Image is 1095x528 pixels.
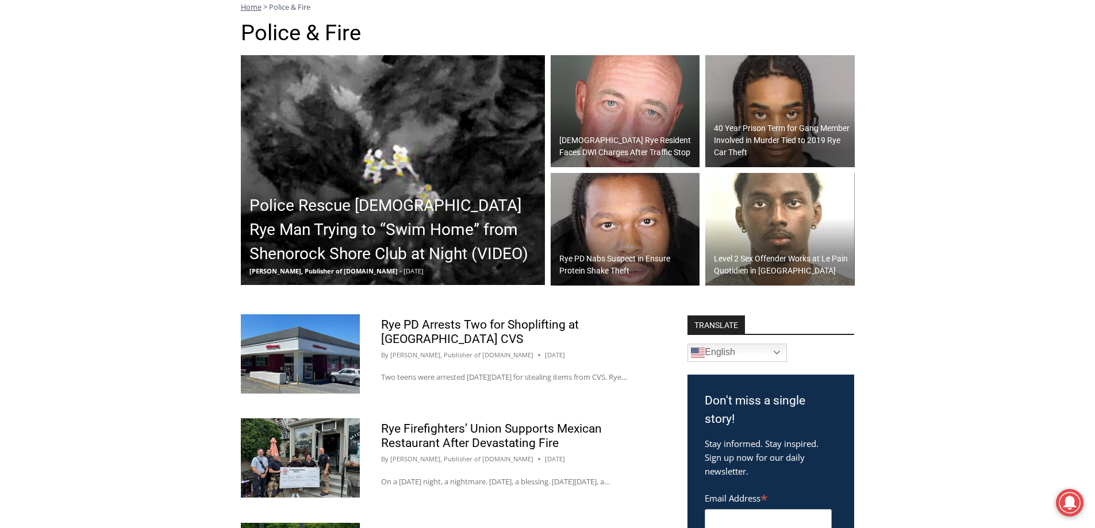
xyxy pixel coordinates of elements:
img: (PHOTO: Rye PD advised the community on Thursday, November 14, 2024 of a Level 2 Sex Offender, 29... [705,173,855,286]
a: [PERSON_NAME], Publisher of [DOMAIN_NAME] [390,454,533,463]
h2: Police Rescue [DEMOGRAPHIC_DATA] Rye Man Trying to “Swim Home” from Shenorock Shore Club at Night... [249,194,542,266]
label: Email Address [705,487,832,507]
span: - [399,267,402,275]
a: [DEMOGRAPHIC_DATA] Rye Resident Faces DWI Charges After Traffic Stop [551,55,700,168]
h2: 40 Year Prison Term for Gang Member Involved in Murder Tied to 2019 Rye Car Theft [714,122,852,159]
img: (PHOTO: Joshua Gilbert, also known as “Lor Heavy,” 24, of Bridgeport, was sentenced to 40 years i... [705,55,855,168]
span: [PERSON_NAME], Publisher of [DOMAIN_NAME] [249,267,398,275]
img: CVS edited MC Purchase St Downtown Rye #0002 2021-05-17 CVS Pharmacy Angle 2 IMG_0641 [241,314,360,394]
h1: Police & Fire [241,20,855,47]
a: 40 Year Prison Term for Gang Member Involved in Murder Tied to 2019 Rye Car Theft [705,55,855,168]
a: Police Rescue [DEMOGRAPHIC_DATA] Rye Man Trying to “Swim Home” from Shenorock Shore Club at Night... [241,55,545,285]
time: [DATE] [545,454,565,464]
strong: TRANSLATE [687,315,745,334]
img: (PHOTO: Rye PD arrested 56 year old Thomas M. Davitt III of Rye on a DWI charge on Friday, August... [551,55,700,168]
a: Rye PD Arrests Two for Shoplifting at [GEOGRAPHIC_DATA] CVS [381,318,579,346]
img: (PHOTO: Rye PD arrested Kazeem D. Walker, age 23, of Brooklyn, NY for larceny on August 20, 2025 ... [551,173,700,286]
p: Two teens were arrested [DATE][DATE] for stealing items from CVS. Rye… [381,371,636,383]
img: en [691,346,705,360]
a: Rye PD Nabs Suspect in Ensure Protein Shake Theft [551,173,700,286]
p: Stay informed. Stay inspired. Sign up now for our daily newsletter. [705,437,837,478]
a: [PERSON_NAME], Publisher of [DOMAIN_NAME] [390,350,533,359]
h3: Don't miss a single story! [705,392,837,428]
a: Level 2 Sex Offender Works at Le Pain Quotidien in [GEOGRAPHIC_DATA] [705,173,855,286]
a: Rye Firefighters’ Union Supports Mexican Restaurant After Devastating Fire [381,422,602,450]
img: (PHOTO: Rye Police rescued 51 year old Rye resident Kenneth Niejadlik after he attempted to "swim... [241,55,545,285]
span: By [381,454,389,464]
p: On a [DATE] night, a nightmare. [DATE], a blessing. [DATE][DATE], a… [381,476,636,488]
time: [DATE] [545,350,565,360]
span: > [263,2,267,12]
h2: Rye PD Nabs Suspect in Ensure Protein Shake Theft [559,253,697,277]
span: [DATE] [404,267,424,275]
span: By [381,350,389,360]
a: Home [241,2,262,12]
h2: Level 2 Sex Offender Works at Le Pain Quotidien in [GEOGRAPHIC_DATA] [714,253,852,277]
nav: Breadcrumbs [241,1,855,13]
img: (PHOTO: The Local 2029 firefighters union presented a $1,000 check from its emergency fund to Del... [241,418,360,498]
span: Police & Fire [269,2,310,12]
a: English [687,344,787,362]
h2: [DEMOGRAPHIC_DATA] Rye Resident Faces DWI Charges After Traffic Stop [559,134,697,159]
